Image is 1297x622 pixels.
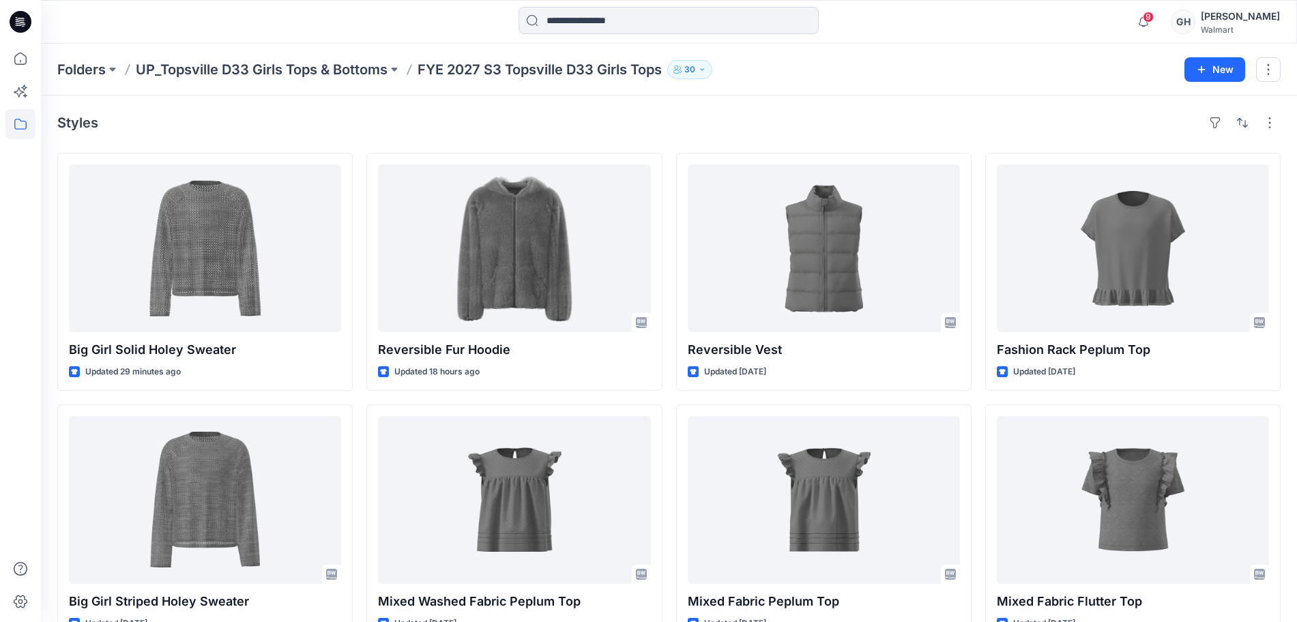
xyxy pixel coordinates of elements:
p: Mixed Washed Fabric Peplum Top [378,592,650,611]
a: UP_Topsville D33 Girls Tops & Bottoms [136,60,388,79]
p: FYE 2027 S3 Topsville D33 Girls Tops [418,60,662,79]
p: Reversible Vest [688,340,960,359]
a: Mixed Fabric Flutter Top [997,416,1269,584]
a: Big Girl Solid Holey Sweater [69,164,341,332]
a: Fashion Rack Peplum Top [997,164,1269,332]
span: 9 [1143,12,1154,23]
a: Mixed Fabric Peplum Top [688,416,960,584]
p: Big Girl Solid Holey Sweater [69,340,341,359]
p: Updated [DATE] [704,365,766,379]
p: Big Girl Striped Holey Sweater [69,592,341,611]
a: Big Girl Striped Holey Sweater [69,416,341,584]
button: New [1184,57,1245,82]
a: Reversible Vest [688,164,960,332]
div: [PERSON_NAME] [1201,8,1280,25]
p: Fashion Rack Peplum Top [997,340,1269,359]
h4: Styles [57,115,98,131]
p: Mixed Fabric Flutter Top [997,592,1269,611]
button: 30 [667,60,712,79]
a: Folders [57,60,106,79]
a: Reversible Fur Hoodie [378,164,650,332]
p: Updated 29 minutes ago [85,365,181,379]
p: Mixed Fabric Peplum Top [688,592,960,611]
p: 30 [684,62,695,77]
p: Reversible Fur Hoodie [378,340,650,359]
p: Updated 18 hours ago [394,365,480,379]
div: GH [1171,10,1195,34]
a: Mixed Washed Fabric Peplum Top [378,416,650,584]
p: Updated [DATE] [1013,365,1075,379]
div: Walmart [1201,25,1280,35]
